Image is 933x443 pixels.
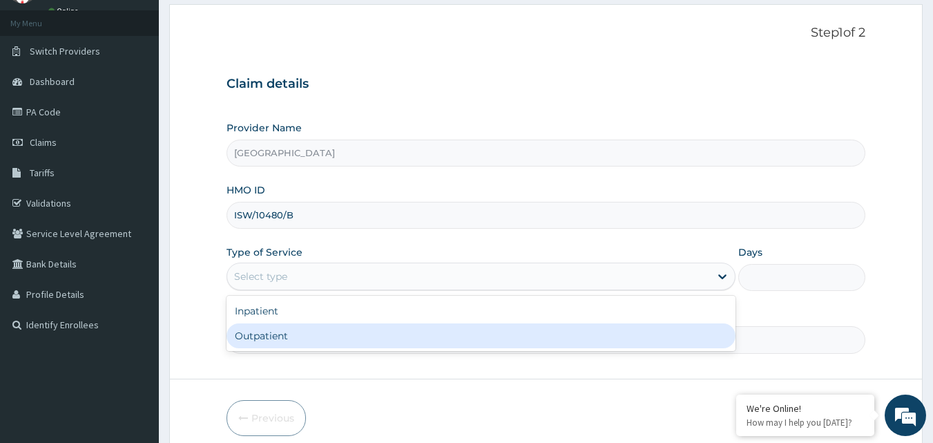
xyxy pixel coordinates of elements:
h3: Claim details [227,77,866,92]
div: Minimize live chat window [227,7,260,40]
label: Provider Name [227,121,302,135]
label: Type of Service [227,245,302,259]
label: Days [738,245,762,259]
a: Online [48,6,81,16]
div: Chat with us now [72,77,232,95]
div: We're Online! [747,402,864,415]
p: How may I help you today? [747,417,864,428]
button: Previous [227,400,306,436]
img: d_794563401_company_1708531726252_794563401 [26,69,56,104]
input: Enter HMO ID [227,202,866,229]
span: Claims [30,136,57,149]
div: Inpatient [227,299,735,323]
span: Switch Providers [30,45,100,57]
div: Select type [234,270,287,283]
div: Outpatient [227,323,735,348]
textarea: Type your message and hit 'Enter' [7,296,263,344]
label: HMO ID [227,183,265,197]
span: Tariffs [30,167,55,179]
span: Dashboard [30,75,75,88]
span: We're online! [80,133,191,273]
p: Step 1 of 2 [227,26,866,41]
